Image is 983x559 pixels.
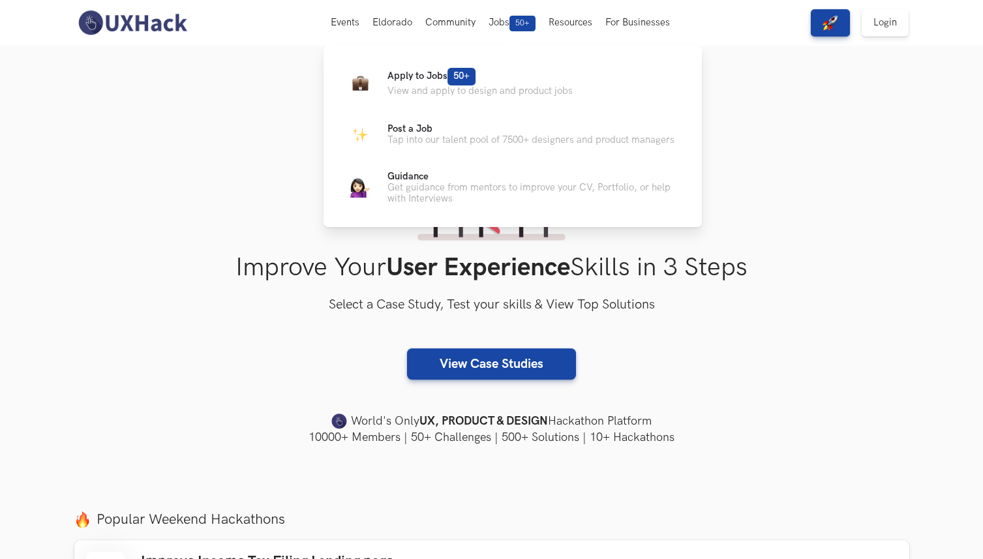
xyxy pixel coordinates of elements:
[509,16,536,31] span: 50+
[387,70,476,82] span: Apply to Jobs
[387,123,432,134] span: Post a Job
[862,9,909,37] a: Login
[74,511,909,528] label: Popular Weekend Hackathons
[74,252,909,283] h1: Improve Your Skills in 3 Steps
[344,119,681,150] a: ParkingPost a JobTap into our talent pool of 7500+ designers and product managers
[823,15,838,31] img: rocket
[407,348,576,380] a: View Case Studies
[386,252,570,283] strong: User Experience
[387,171,429,182] span: Guidance
[74,412,909,431] h4: World's Only Hackathon Platform
[74,9,190,37] img: UXHack-logo.png
[350,178,370,198] img: Guidance
[74,295,909,316] h3: Select a Case Study, Test your skills & View Top Solutions
[344,67,681,98] a: BriefcaseApply to Jobs50+View and apply to design and product jobs
[352,74,369,91] img: Briefcase
[331,413,347,430] img: uxhack-favicon-image.png
[74,511,91,528] img: fire.png
[352,127,369,143] img: Parking
[74,429,909,446] h4: 10000+ Members | 50+ Challenges | 500+ Solutions | 10+ Hackathons
[387,182,681,204] p: Get guidance from mentors to improve your CV, Portfolio, or help with Interviews
[344,171,681,204] a: GuidanceGuidanceGet guidance from mentors to improve your CV, Portfolio, or help with Interviews
[419,412,548,431] strong: UX, PRODUCT & DESIGN
[387,85,573,97] p: View and apply to design and product jobs
[387,134,674,145] p: Tap into our talent pool of 7500+ designers and product managers
[447,68,476,85] span: 50+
